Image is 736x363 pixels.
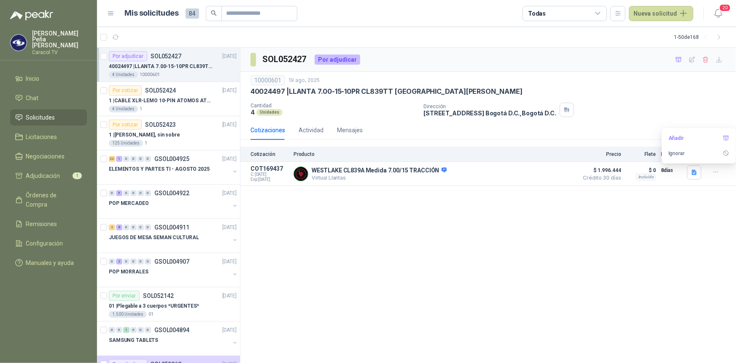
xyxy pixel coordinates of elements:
[109,291,140,301] div: Por enviar
[719,4,731,12] span: 20
[130,224,137,230] div: 0
[109,165,210,173] p: ELEMENTOS Y PARTES TI - AGOSTO 2025
[288,76,320,85] p: 19 ago, 2025
[97,287,240,322] a: Por enviarSOL052142[DATE] 01 |Plegable a 3 cuerpos *URGENTES*1.500 Unidades01
[26,93,39,103] span: Chat
[423,109,556,117] p: [STREET_ADDRESS] Bogotá D.C. , Bogotá D.C.
[10,235,87,251] a: Configuración
[222,326,237,334] p: [DATE]
[109,268,148,276] p: POP MORRALES
[97,116,240,150] a: Por cotizarSOL052423[DATE] 1 |[PERSON_NAME], sin sobre125 Unidades1
[10,255,87,271] a: Manuales y ayuda
[109,199,149,207] p: POP MERCADEO
[137,259,144,265] div: 0
[145,87,176,93] p: SOL052424
[97,82,240,116] a: Por cotizarSOL052424[DATE] 1 |CABLE XLR-LEMO 10-PIN ATOMOS ATOMCAB0164 Unidades1
[315,55,360,65] div: Por adjudicar
[154,156,189,162] p: GSOL004925
[145,224,151,230] div: 0
[140,71,160,78] p: 10000601
[116,190,122,196] div: 5
[145,190,151,196] div: 0
[26,191,79,209] span: Órdenes de Compra
[109,140,143,147] div: 125 Unidades
[109,336,158,344] p: SAMSUNG TABLETS
[10,90,87,106] a: Chat
[263,53,308,66] h3: SOL052427
[109,224,115,230] div: 2
[130,259,137,265] div: 0
[211,10,217,16] span: search
[256,109,283,116] div: Unidades
[123,259,129,265] div: 0
[109,311,147,318] div: 1.500 Unidades
[251,75,285,85] div: 10000601
[109,302,199,310] p: 01 | Plegable a 3 cuerpos *URGENTES*
[222,224,237,232] p: [DATE]
[579,165,621,175] span: $ 1.996.444
[109,131,180,139] p: 1 | [PERSON_NAME], sin sobre
[109,188,238,215] a: 0 5 0 0 0 0 GSOL004922[DATE] POP MERCADEO
[123,156,129,162] div: 0
[109,120,142,130] div: Por cotizar
[661,151,682,157] p: Entrega
[116,224,122,230] div: 8
[222,258,237,266] p: [DATE]
[109,234,199,242] p: JUEGOS DE MESA SEMAN CULTURAL
[10,216,87,232] a: Remisiones
[140,106,142,112] p: 1
[251,103,417,109] p: Cantidad
[109,154,238,181] a: 22 1 0 0 0 0 GSOL004925[DATE] ELEMENTOS Y PARTES TI - AGOSTO 2025
[11,35,27,51] img: Company Logo
[130,327,137,333] div: 0
[251,87,523,96] p: 40024497 | LLANTA 7.00-15-10PR CL839TT [GEOGRAPHIC_DATA][PERSON_NAME]
[294,151,574,157] p: Producto
[222,155,237,163] p: [DATE]
[251,165,288,172] p: COT169437
[661,165,682,175] p: 8 días
[665,147,733,160] button: Ignorar
[26,239,63,248] span: Configuración
[109,97,214,105] p: 1 | CABLE XLR-LEMO 10-PIN ATOMOS ATOMCAB016
[222,189,237,197] p: [DATE]
[10,187,87,213] a: Órdenes de Compra
[26,132,57,142] span: Licitaciones
[109,156,115,162] div: 22
[222,52,237,60] p: [DATE]
[26,113,55,122] span: Solicitudes
[116,327,122,333] div: 0
[26,152,65,161] span: Negociaciones
[674,30,726,44] div: 1 - 50 de 168
[145,156,151,162] div: 0
[145,140,147,147] p: 1
[109,190,115,196] div: 0
[10,71,87,87] a: Inicio
[109,259,115,265] div: 0
[137,327,144,333] div: 0
[337,126,363,135] div: Mensajes
[251,177,288,182] span: Exp: [DATE]
[294,167,308,181] img: Company Logo
[137,156,144,162] div: 0
[10,129,87,145] a: Licitaciones
[143,293,174,299] p: SOL052142
[222,121,237,129] p: [DATE]
[10,148,87,164] a: Negociaciones
[579,175,621,180] span: Crédito 30 días
[10,10,53,20] img: Logo peakr
[109,325,238,352] a: 0 0 1 0 0 0 GSOL004894[DATE] SAMSUNG TABLETS
[32,30,87,48] p: [PERSON_NAME] Peña [PERSON_NAME]
[148,311,154,318] p: 01
[116,156,122,162] div: 1
[711,6,726,21] button: 20
[222,292,237,300] p: [DATE]
[123,224,129,230] div: 0
[137,190,144,196] div: 0
[151,53,181,59] p: SOL052427
[154,259,189,265] p: GSOL004907
[629,6,693,21] button: Nueva solicitud
[26,171,60,180] span: Adjudicación
[123,190,129,196] div: 0
[145,122,176,128] p: SOL052423
[222,87,237,95] p: [DATE]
